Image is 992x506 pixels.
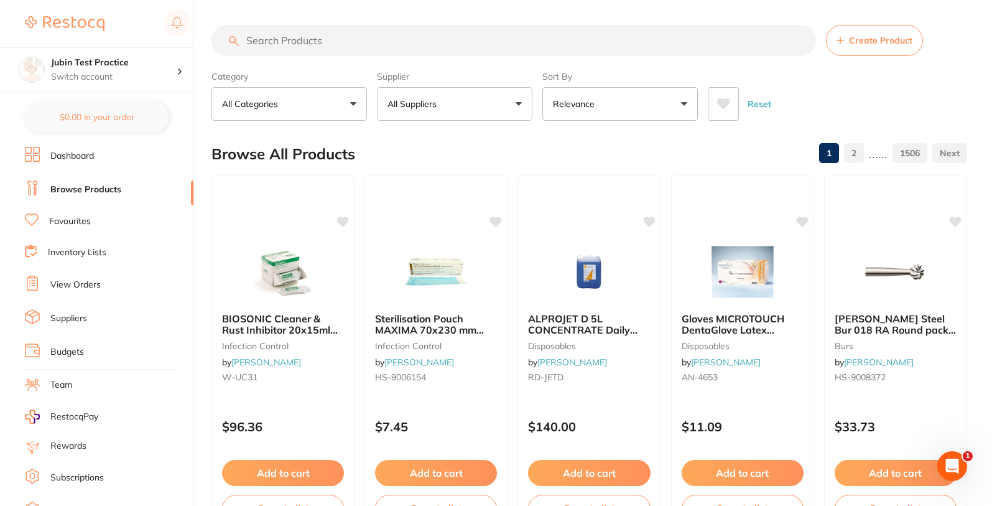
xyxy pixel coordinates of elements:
a: [PERSON_NAME] [844,357,914,368]
span: ALPROJET D 5L CONCENTRATE Daily Evacuator Cleaner Bottle [528,312,646,348]
a: Favourites [49,215,91,228]
button: All Suppliers [377,87,532,121]
a: RestocqPay [25,410,98,424]
h2: Browse All Products [211,146,355,163]
a: Rewards [50,440,86,452]
h4: Jubin Test Practice [51,57,177,69]
a: Team [50,379,72,391]
button: Relevance [542,87,698,121]
a: View Orders [50,279,101,291]
a: Subscriptions [50,472,104,484]
b: BIOSONIC Cleaner & Rust Inhibitor 20x15ml Packets=76L [222,313,344,336]
span: by [222,357,301,368]
button: Add to cart [222,460,344,486]
img: ALPROJET D 5L CONCENTRATE Daily Evacuator Cleaner Bottle [549,241,629,303]
span: HS-9006154 [375,372,426,383]
img: Sterilisation Pouch MAXIMA 70x230 mm 2.75x9" Box of 200 [396,241,476,303]
img: BIOSONIC Cleaner & Rust Inhibitor 20x15ml Packets=76L [243,241,323,303]
b: Gloves MICROTOUCH DentaGlove Latex Powder Free Petite x 100 [682,313,804,336]
span: [PERSON_NAME] Steel Bur 018 RA Round pack of 25 [835,312,956,348]
iframe: Intercom live chat [937,451,967,481]
p: $33.73 [835,419,957,434]
span: W-UC31 [222,372,257,383]
span: RD-JETD [528,372,563,383]
span: HS-9008372 [835,372,886,383]
span: by [682,357,761,368]
a: Restocq Logo [25,9,104,38]
p: Relevance [553,98,600,110]
img: HENRY SCHEIN Steel Bur 018 RA Round pack of 25 [855,241,936,303]
button: Add to cart [682,460,804,486]
a: [PERSON_NAME] [384,357,454,368]
button: Add to cart [835,460,957,486]
img: Restocq Logo [25,16,104,31]
a: 2 [844,141,864,166]
a: Inventory Lists [48,246,106,259]
b: ALPROJET D 5L CONCENTRATE Daily Evacuator Cleaner Bottle [528,313,650,336]
a: Browse Products [50,184,121,196]
p: Switch account [51,71,177,83]
a: Dashboard [50,150,94,162]
span: RestocqPay [50,411,98,423]
img: Jubin Test Practice [19,57,44,82]
span: BIOSONIC Cleaner & Rust Inhibitor 20x15ml Packets=76L [222,312,338,348]
button: Add to cart [528,460,650,486]
span: Create Product [849,35,912,45]
b: HENRY SCHEIN Steel Bur 018 RA Round pack of 25 [835,313,957,336]
label: Sort By [542,71,698,82]
label: Supplier [377,71,532,82]
input: Search Products [211,25,816,56]
p: $96.36 [222,419,344,434]
small: disposables [682,341,804,351]
a: 1506 [892,141,927,166]
p: $7.45 [375,419,497,434]
p: $140.00 [528,419,650,434]
button: $0.00 in your order [25,102,169,132]
span: Gloves MICROTOUCH DentaGlove Latex Powder Free Petite x 100 [682,312,801,348]
a: [PERSON_NAME] [537,357,607,368]
span: by [835,357,914,368]
p: All Categories [222,98,283,110]
p: All Suppliers [387,98,442,110]
img: Gloves MICROTOUCH DentaGlove Latex Powder Free Petite x 100 [702,241,783,303]
small: disposables [528,341,650,351]
a: Budgets [50,346,84,358]
span: 1 [963,451,973,461]
p: $11.09 [682,419,804,434]
small: infection control [375,341,497,351]
small: burs [835,341,957,351]
span: by [375,357,454,368]
button: Add to cart [375,460,497,486]
small: infection control [222,341,344,351]
a: [PERSON_NAME] [691,357,761,368]
a: 1 [819,141,839,166]
label: Category [211,71,367,82]
a: [PERSON_NAME] [231,357,301,368]
button: Create Product [826,25,923,56]
button: Reset [744,87,775,121]
span: by [528,357,607,368]
span: Sterilisation Pouch MAXIMA 70x230 mm 2.75x9" Box of 200 [375,312,484,348]
b: Sterilisation Pouch MAXIMA 70x230 mm 2.75x9" Box of 200 [375,313,497,336]
span: AN-4653 [682,372,718,383]
button: All Categories [211,87,367,121]
img: RestocqPay [25,410,40,424]
a: Suppliers [50,312,87,325]
p: ...... [869,146,888,161]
